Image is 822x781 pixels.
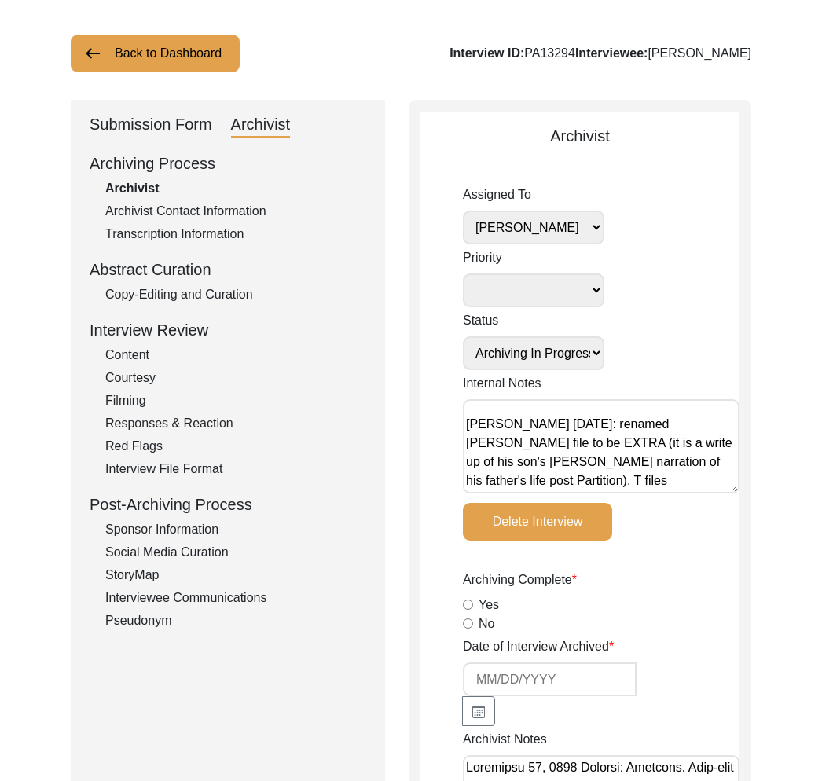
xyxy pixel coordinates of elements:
[105,368,366,387] div: Courtesy
[463,374,541,393] label: Internal Notes
[105,225,366,244] div: Transcription Information
[463,503,612,541] button: Delete Interview
[463,662,637,696] input: MM/DD/YYYY
[83,44,102,63] img: arrow-left.png
[90,258,366,281] div: Abstract Curation
[463,248,604,267] label: Priority
[105,588,366,607] div: Interviewee Communications
[90,112,212,137] div: Submission Form
[420,124,739,148] div: Archivist
[105,391,366,410] div: Filming
[463,570,577,589] label: Archiving Complete
[105,520,366,539] div: Sponsor Information
[479,596,499,614] label: Yes
[463,637,614,656] label: Date of Interview Archived
[105,566,366,585] div: StoryMap
[463,185,604,204] label: Assigned To
[105,611,366,630] div: Pseudonym
[105,414,366,433] div: Responses & Reaction
[105,543,366,562] div: Social Media Curation
[479,614,494,633] label: No
[463,730,547,749] label: Archivist Notes
[463,311,604,330] label: Status
[71,35,240,72] button: Back to Dashboard
[105,460,366,478] div: Interview File Format
[105,202,366,221] div: Archivist Contact Information
[231,112,291,137] div: Archivist
[450,46,524,60] b: Interview ID:
[90,152,366,175] div: Archiving Process
[90,318,366,342] div: Interview Review
[575,46,648,60] b: Interviewee:
[105,285,366,304] div: Copy-Editing and Curation
[105,346,366,365] div: Content
[450,44,751,63] div: PA13294 [PERSON_NAME]
[105,179,366,198] div: Archivist
[105,437,366,456] div: Red Flags
[90,493,366,516] div: Post-Archiving Process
